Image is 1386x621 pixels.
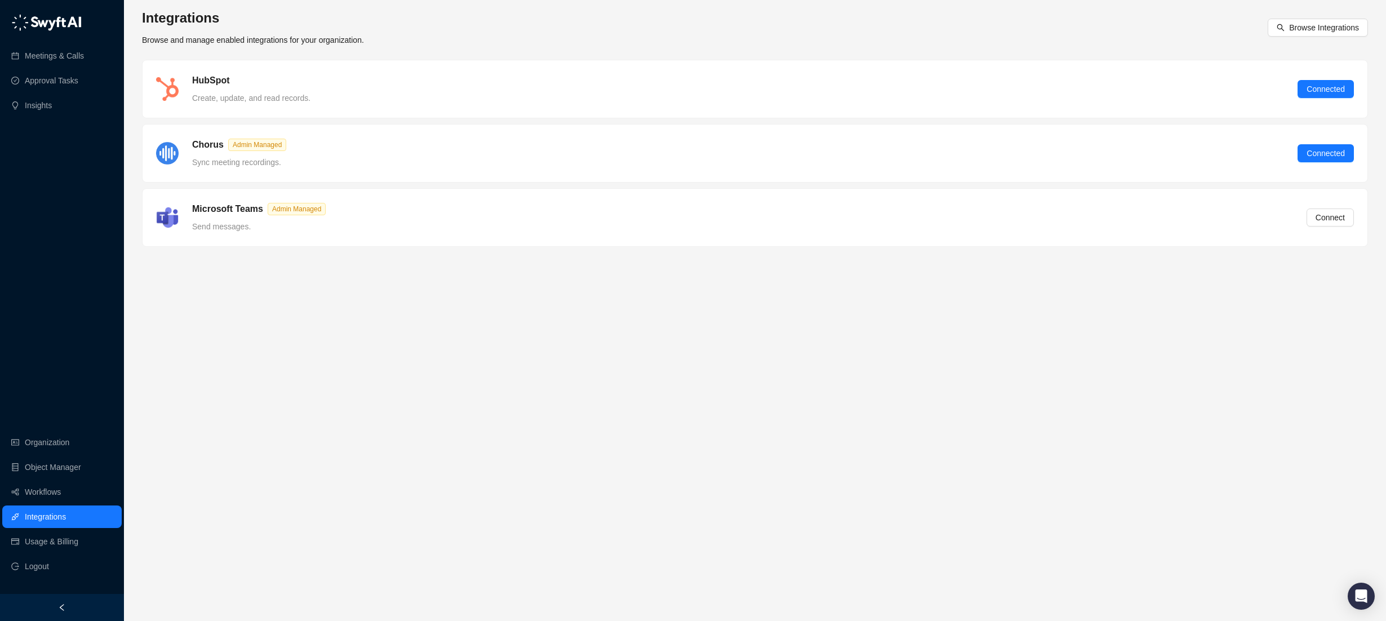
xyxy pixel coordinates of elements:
img: microsoft-teams-BZ5xE2bQ.png [156,207,179,228]
div: Open Intercom Messenger [1348,583,1375,610]
img: hubspot-DkpyWjJb.png [156,77,179,101]
img: chorus-BBBF9yxZ.png [156,142,179,165]
a: Usage & Billing [25,530,78,553]
h5: Chorus [192,138,224,152]
a: Object Manager [25,456,81,478]
span: Connected [1307,147,1345,159]
a: Meetings & Calls [25,45,84,67]
span: Send messages. [192,222,251,231]
a: Workflows [25,481,61,503]
span: Sync meeting recordings. [192,158,281,167]
span: Admin Managed [268,203,326,215]
a: Organization [25,431,69,454]
button: Connected [1298,144,1354,162]
span: left [58,604,66,611]
button: Connect [1307,209,1354,227]
img: logo-05li4sbe.png [11,14,82,31]
span: Connect [1316,211,1345,224]
button: Browse Integrations [1268,19,1368,37]
span: Browse Integrations [1289,21,1359,34]
span: Create, update, and read records. [192,94,310,103]
span: Browse and manage enabled integrations for your organization. [142,36,364,45]
a: Integrations [25,505,66,528]
h3: Integrations [142,9,364,27]
button: Connected [1298,80,1354,98]
span: logout [11,562,19,570]
a: Insights [25,94,52,117]
h5: Microsoft Teams [192,202,263,216]
span: Logout [25,555,49,578]
span: Admin Managed [228,139,286,151]
h5: HubSpot [192,74,230,87]
a: Approval Tasks [25,69,78,92]
span: Connected [1307,83,1345,95]
span: search [1277,24,1285,32]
